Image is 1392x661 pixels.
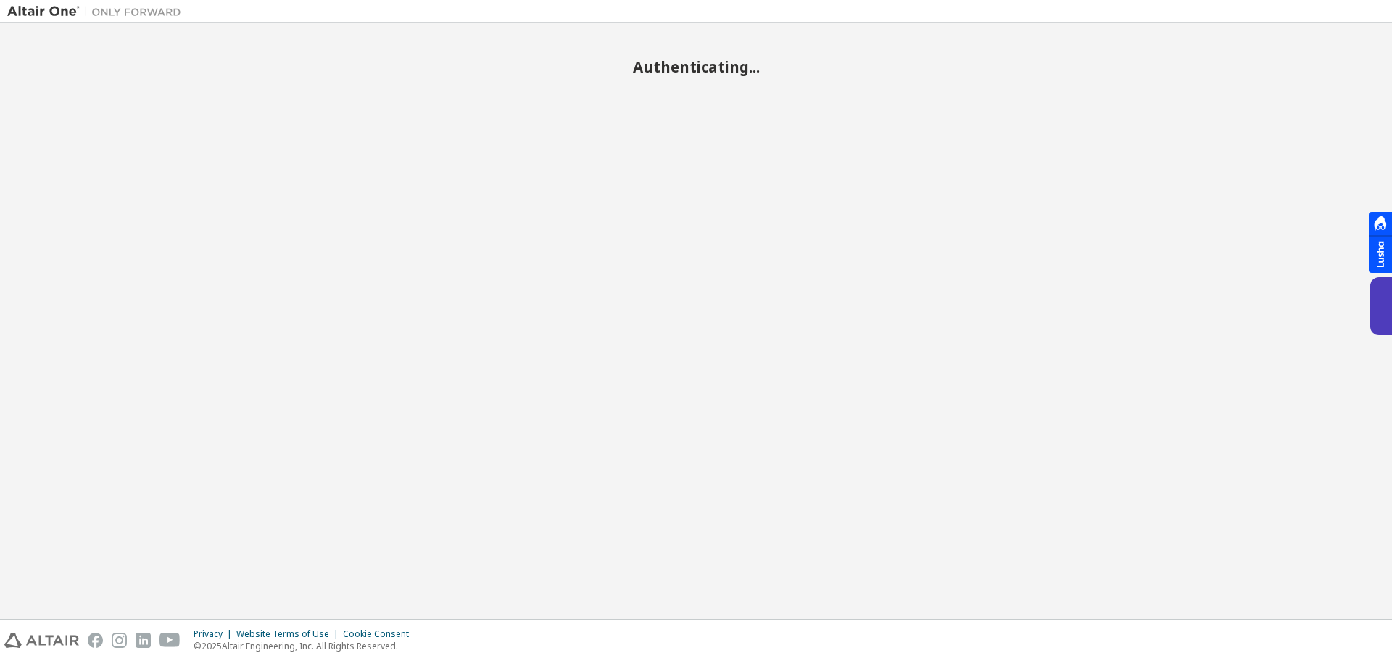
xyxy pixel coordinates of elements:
[343,628,418,640] div: Cookie Consent
[88,633,103,648] img: facebook.svg
[7,4,188,19] img: Altair One
[136,633,151,648] img: linkedin.svg
[159,633,181,648] img: youtube.svg
[112,633,127,648] img: instagram.svg
[194,628,236,640] div: Privacy
[194,640,418,652] p: © 2025 Altair Engineering, Inc. All Rights Reserved.
[236,628,343,640] div: Website Terms of Use
[7,57,1385,76] h2: Authenticating...
[4,633,79,648] img: altair_logo.svg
